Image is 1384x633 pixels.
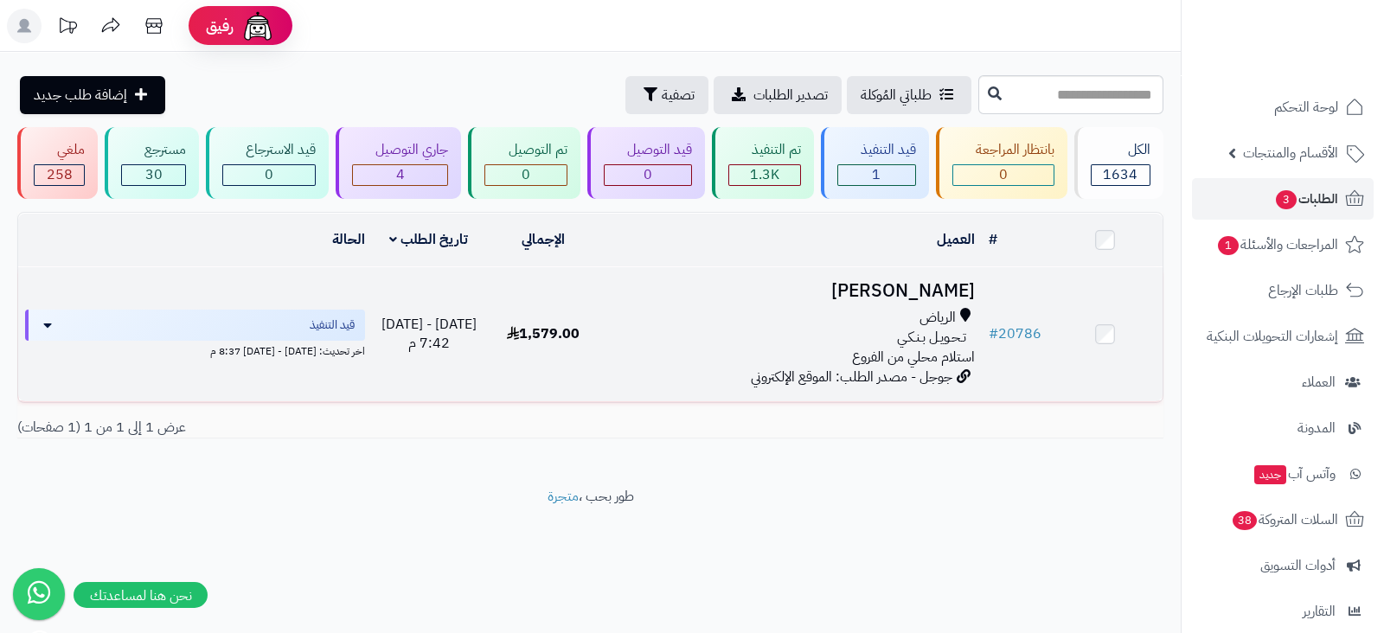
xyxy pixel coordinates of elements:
[507,323,580,344] span: 1,579.00
[240,9,275,43] img: ai-face.png
[1192,361,1374,403] a: العملاء
[1233,511,1257,530] span: 38
[662,85,695,105] span: تصفية
[937,229,975,250] a: العميل
[1192,316,1374,357] a: إشعارات التحويلات البنكية
[644,164,652,185] span: 0
[750,164,779,185] span: 1.3K
[332,127,465,199] a: جاري التوصيل 4
[753,85,828,105] span: تصدير الطلبات
[1216,233,1338,257] span: المراجعات والأسئلة
[46,9,89,48] a: تحديثات المنصة
[605,165,691,185] div: 0
[1268,278,1338,303] span: طلبات الإرجاع
[872,164,881,185] span: 1
[34,85,127,105] span: إضافة طلب جديد
[485,165,566,185] div: 0
[122,165,185,185] div: 30
[708,127,817,199] a: تم التنفيذ 1.3K
[1274,95,1338,119] span: لوحة التحكم
[47,164,73,185] span: 258
[1276,190,1297,209] span: 3
[728,140,801,160] div: تم التنفيذ
[332,229,365,250] a: الحالة
[1192,270,1374,311] a: طلبات الإرجاع
[604,140,692,160] div: قيد التوصيل
[625,76,708,114] button: تصفية
[1243,141,1338,165] span: الأقسام والمنتجات
[584,127,708,199] a: قيد التوصيل 0
[751,367,952,387] span: جوجل - مصدر الطلب: الموقع الإلكتروني
[1303,599,1336,623] span: التقارير
[837,140,916,160] div: قيد التنفيذ
[932,127,1071,199] a: بانتظار المراجعة 0
[1071,127,1167,199] a: الكل1634
[989,323,998,344] span: #
[465,127,583,199] a: تم التوصيل 0
[989,229,997,250] a: #
[1103,164,1137,185] span: 1634
[897,328,966,348] span: تـحـويـل بـنـكـي
[847,76,971,114] a: طلباتي المُوكلة
[838,165,915,185] div: 1
[953,165,1054,185] div: 0
[381,314,477,355] span: [DATE] - [DATE] 7:42 م
[35,165,84,185] div: 258
[4,418,591,438] div: عرض 1 إلى 1 من 1 (1 صفحات)
[1218,236,1239,255] span: 1
[1274,187,1338,211] span: الطلبات
[1192,178,1374,220] a: الطلبات3
[548,486,579,507] a: متجرة
[999,164,1008,185] span: 0
[1207,324,1338,348] span: إشعارات التحويلات البنكية
[522,229,565,250] a: الإجمالي
[34,140,85,160] div: ملغي
[310,316,355,334] span: قيد التنفيذ
[25,341,365,359] div: اخر تحديث: [DATE] - [DATE] 8:37 م
[714,76,842,114] a: تصدير الطلبات
[1192,545,1374,586] a: أدوات التسويق
[1192,591,1374,632] a: التقارير
[1253,462,1336,486] span: وآتس آب
[861,85,932,105] span: طلباتي المُوكلة
[223,165,315,185] div: 0
[352,140,448,160] div: جاري التوصيل
[1254,465,1286,484] span: جديد
[729,165,800,185] div: 1341
[989,323,1041,344] a: #20786
[1231,508,1338,532] span: السلات المتروكة
[101,127,202,199] a: مسترجع 30
[952,140,1054,160] div: بانتظار المراجعة
[484,140,567,160] div: تم التوصيل
[522,164,530,185] span: 0
[145,164,163,185] span: 30
[396,164,405,185] span: 4
[1192,407,1374,449] a: المدونة
[817,127,932,199] a: قيد التنفيذ 1
[852,347,975,368] span: استلام محلي من الفروع
[265,164,273,185] span: 0
[20,76,165,114] a: إضافة طلب جديد
[121,140,186,160] div: مسترجع
[1302,370,1336,394] span: العملاء
[14,127,101,199] a: ملغي 258
[1192,453,1374,495] a: وآتس آبجديد
[1192,86,1374,128] a: لوحة التحكم
[1091,140,1150,160] div: الكل
[1192,224,1374,265] a: المراجعات والأسئلة1
[202,127,332,199] a: قيد الاسترجاع 0
[222,140,316,160] div: قيد الاسترجاع
[919,308,956,328] span: الرياض
[1297,416,1336,440] span: المدونة
[607,281,975,301] h3: [PERSON_NAME]
[389,229,468,250] a: تاريخ الطلب
[1192,499,1374,540] a: السلات المتروكة38
[206,16,234,36] span: رفيق
[1260,553,1336,578] span: أدوات التسويق
[353,165,447,185] div: 4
